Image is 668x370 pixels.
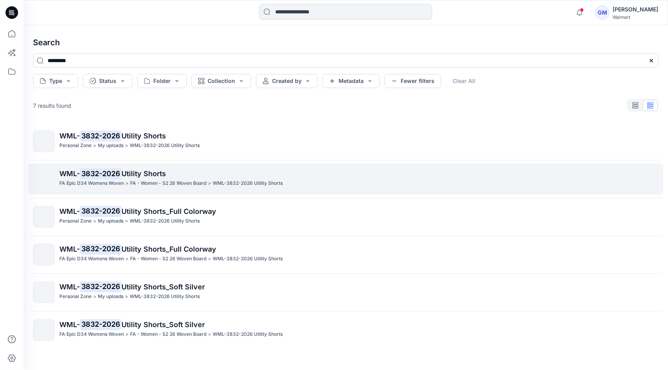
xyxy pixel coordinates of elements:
a: WML-3832-2026Utility ShortsFA Epic D34 Womens Woven>FA - Women - S2 26 Woven Board>WML-3832-2026 ... [28,164,663,195]
p: WML-3832-2026 Utility Shorts [130,142,200,150]
h4: Search [27,31,665,53]
p: > [125,293,128,301]
p: WML-3832-2026 Utility Shorts [213,330,283,339]
mark: 3832-2026 [80,130,121,141]
span: WML- [59,132,80,140]
p: Personal Zone [59,217,92,225]
a: WML-3832-2026Utility Shorts_Full ColorwayFA Epic D34 Womens Woven>FA - Women - S2 26 Woven Board>... [28,239,663,270]
p: WML-3832-2026 Utility Shorts [130,293,200,301]
a: WML-3832-2026Utility Shorts_Full ColorwayPersonal Zone>My uploads>WML-3832-2026 Utility Shorts [28,201,663,232]
button: Fewer filters [385,74,441,88]
mark: 3832-2026 [80,281,121,292]
p: WML-3832-2026 Utility Shorts [213,255,283,263]
span: Utility Shorts [121,169,166,178]
p: > [208,330,211,339]
span: WML- [59,207,80,215]
p: > [208,255,211,263]
div: [PERSON_NAME] [613,5,658,14]
button: Metadata [322,74,380,88]
p: FA - Women - S2 26 Woven Board [130,255,206,263]
p: > [93,217,96,225]
mark: 3832-2026 [80,168,121,179]
span: WML- [59,245,80,253]
a: WML-3832-2026Utility Shorts_Soft SilverFA Epic D34 Womens Woven>FA - Women - S2 26 Woven Board>WM... [28,315,663,346]
span: WML- [59,283,80,291]
button: Collection [191,74,251,88]
mark: 3832-2026 [80,319,121,330]
p: > [125,255,129,263]
mark: 3832-2026 [80,206,121,217]
a: WML-3832-2026Utility Shorts_Soft SilverPersonal Zone>My uploads>WML-3832-2026 Utility Shorts [28,277,663,308]
span: WML- [59,169,80,178]
p: > [125,179,129,188]
p: My uploads [98,217,123,225]
p: FA - Women - S2 26 Woven Board [130,179,206,188]
p: Personal Zone [59,142,92,150]
p: > [208,179,211,188]
p: > [93,293,96,301]
button: Folder [137,74,187,88]
p: > [125,142,128,150]
button: Type [33,74,78,88]
p: 7 results found [33,101,71,110]
p: > [125,330,129,339]
p: FA Epic D34 Womens Woven [59,330,124,339]
p: WML-3832-2026 Utility Shorts [130,217,200,225]
div: Walmart [613,14,658,20]
p: My uploads [98,142,123,150]
span: Utility Shorts_Soft Silver [121,283,205,291]
span: Utility Shorts [121,132,166,140]
p: > [125,217,128,225]
a: WML-3832-2026Utility ShortsPersonal Zone>My uploads>WML-3832-2026 Utility Shorts [28,126,663,157]
p: My uploads [98,293,123,301]
p: FA Epic D34 Womens Woven [59,255,124,263]
span: WML- [59,320,80,329]
p: > [93,142,96,150]
p: WML-3832-2026 Utility Shorts [213,179,283,188]
span: Utility Shorts_Full Colorway [121,245,216,253]
button: Created by [256,74,318,88]
span: Utility Shorts_Full Colorway [121,207,216,215]
div: GM [595,6,609,20]
span: Utility Shorts_Soft Silver [121,320,205,329]
button: Status [83,74,132,88]
mark: 3832-2026 [80,243,121,254]
p: Personal Zone [59,293,92,301]
p: FA Epic D34 Womens Woven [59,179,124,188]
p: FA - Women - S2 26 Woven Board [130,330,206,339]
